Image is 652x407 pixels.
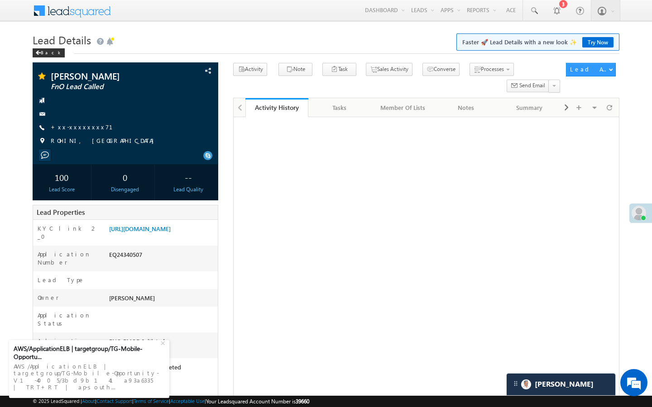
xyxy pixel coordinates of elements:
a: Notes [435,98,498,117]
span: © 2025 LeadSquared | | | | | [33,397,309,406]
a: Back [33,48,69,56]
span: Your Leadsquared Account Number is [206,398,309,405]
img: carter-drag [512,380,519,387]
div: Lead Score [35,185,89,194]
div: Member Of Lists [379,102,427,113]
div: + [158,337,169,348]
button: Converse [422,63,460,76]
a: [URL][DOMAIN_NAME] [109,225,171,232]
span: ROHINI, [GEOGRAPHIC_DATA] [51,137,158,146]
img: Carter [521,379,531,389]
span: [PERSON_NAME] [109,294,155,302]
a: About [82,398,95,404]
button: Lead Actions [566,63,616,76]
label: Application Number [38,250,100,266]
div: FNO EMOD Initiated [107,337,218,350]
button: Sales Activity [366,63,412,76]
button: Task [322,63,356,76]
label: KYC link 2_0 [38,224,100,241]
a: Activity History [245,98,309,117]
span: Lead Properties [37,208,85,217]
label: Application Status New [38,337,100,353]
button: Send Email [507,80,549,93]
span: Send Email [519,81,545,90]
button: Note [278,63,312,76]
span: [PERSON_NAME] [51,71,165,80]
a: Acceptable Use [170,398,205,404]
div: EQ24340507 [107,250,218,263]
div: Lead Quality [162,185,216,194]
div: -- [162,169,216,185]
div: carter-dragCarter[PERSON_NAME] [506,373,616,396]
div: Notes [442,102,490,113]
a: Terms of Service [134,398,169,404]
a: Tasks [308,98,372,117]
a: Contact Support [96,398,132,404]
a: +xx-xxxxxxxx71 [51,123,124,131]
a: Member Of Lists [372,98,435,117]
div: 0 [98,169,152,185]
label: Application Status [38,311,100,327]
div: Tasks [316,102,364,113]
div: Activity History [252,103,302,112]
span: Lead Details [33,33,91,47]
div: AWS/ApplicationELB | targetgroup/TG-Mobile-Opportu... [14,345,159,360]
span: Faster 🚀 Lead Details with a new look ✨ [462,38,614,47]
div: 100 [35,169,89,185]
span: Carter [535,380,594,388]
div: Disengaged [98,185,152,194]
a: Summary [498,98,561,117]
span: 39660 [296,398,309,405]
div: Lead Actions [570,65,609,73]
label: Owner [38,293,59,302]
div: AWS/ApplicationELB | targetgroup/TG-Mobile-Opportunity-V1-4005/3bd9b141a93a6335 | TRT+RT | ap-sou... [14,360,165,393]
div: Summary [505,102,553,113]
span: Processes [481,66,504,72]
a: Try Now [582,37,614,47]
label: Lead Type [38,276,85,284]
div: Back [33,48,65,57]
span: FnO Lead Called [51,82,165,91]
button: Activity [233,63,267,76]
button: Processes [470,63,514,76]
